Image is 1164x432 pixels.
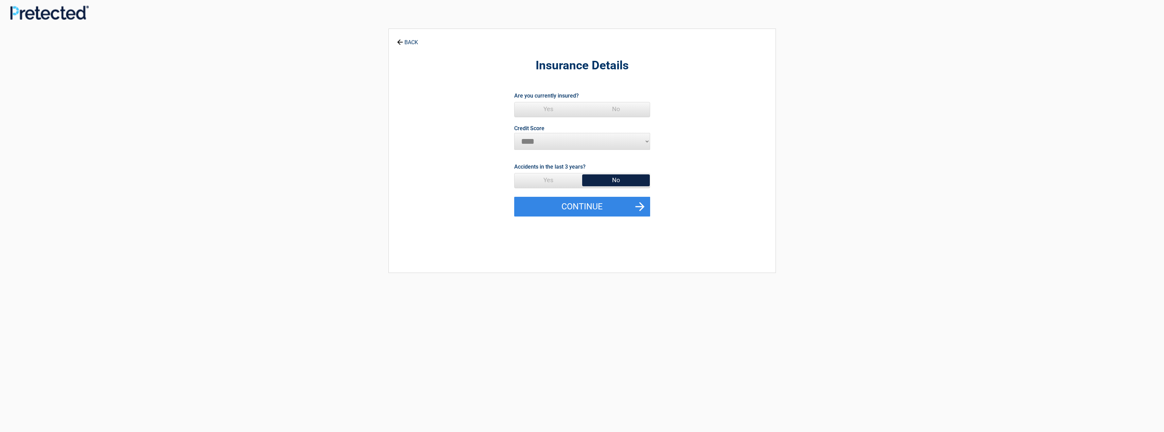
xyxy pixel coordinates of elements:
[396,33,419,45] a: BACK
[10,5,89,20] img: Main Logo
[514,162,586,171] label: Accidents in the last 3 years?
[582,102,650,116] span: No
[515,102,582,116] span: Yes
[514,126,544,131] label: Credit Score
[582,173,650,187] span: No
[426,58,738,74] h2: Insurance Details
[514,91,579,100] label: Are you currently insured?
[515,173,582,187] span: Yes
[514,197,650,217] button: Continue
